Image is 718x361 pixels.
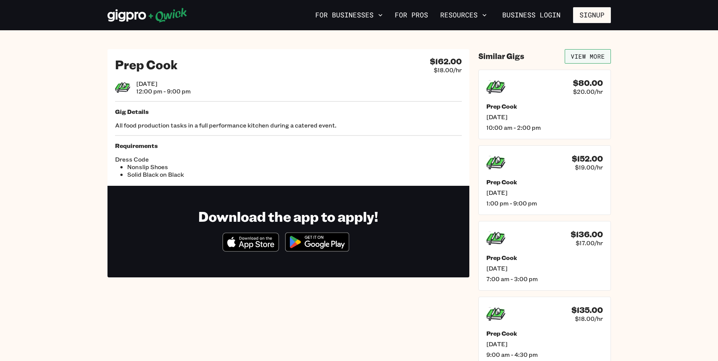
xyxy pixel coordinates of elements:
span: 9:00 am - 4:30 pm [486,351,603,358]
h4: $135.00 [572,305,603,315]
a: $136.00$17.00/hrPrep Cook[DATE]7:00 am - 3:00 pm [478,221,611,291]
span: 7:00 am - 3:00 pm [486,275,603,283]
h2: Prep Cook [115,57,178,72]
span: $18.00/hr [434,66,462,74]
li: Nonslip Shoes [127,163,288,171]
h4: $80.00 [573,78,603,88]
p: All food production tasks in a full performance kitchen during a catered event. [115,121,462,129]
span: $19.00/hr [575,163,603,171]
span: $18.00/hr [575,315,603,322]
span: 10:00 am - 2:00 pm [486,124,603,131]
h4: $162.00 [430,57,462,66]
h4: $152.00 [572,154,603,163]
a: $152.00$19.00/hrPrep Cook[DATE]1:00 pm - 9:00 pm [478,145,611,215]
h5: Gig Details [115,108,462,115]
span: [DATE] [486,340,603,348]
li: Solid Black on Black [127,171,288,178]
button: For Businesses [312,9,386,22]
span: [DATE] [486,189,603,196]
h5: Prep Cook [486,330,603,337]
button: Signup [573,7,611,23]
span: Dress Code [115,156,288,163]
span: [DATE] [486,113,603,121]
h5: Prep Cook [486,254,603,261]
button: Resources [437,9,490,22]
span: [DATE] [486,265,603,272]
a: Business Login [496,7,567,23]
h5: Prep Cook [486,178,603,186]
h4: Similar Gigs [478,51,524,61]
a: $80.00$20.00/hrPrep Cook[DATE]10:00 am - 2:00 pm [478,70,611,139]
span: 1:00 pm - 9:00 pm [486,199,603,207]
span: 12:00 pm - 9:00 pm [136,87,191,95]
a: View More [565,49,611,64]
h5: Prep Cook [486,103,603,110]
span: $17.00/hr [576,239,603,247]
h1: Download the app to apply! [198,208,378,225]
a: Download on the App Store [223,245,279,253]
span: [DATE] [136,80,191,87]
h4: $136.00 [571,230,603,239]
span: $20.00/hr [573,88,603,95]
h5: Requirements [115,142,462,149]
a: For Pros [392,9,431,22]
img: Get it on Google Play [280,228,354,256]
